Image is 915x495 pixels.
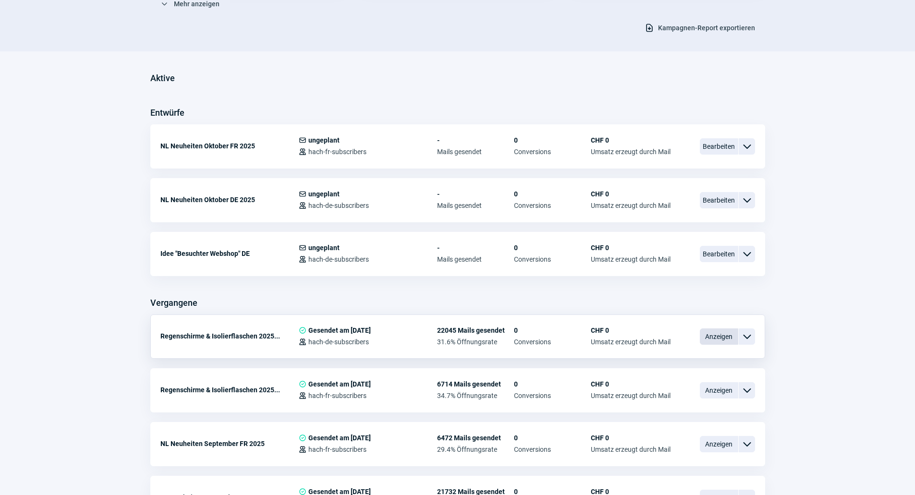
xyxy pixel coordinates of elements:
[160,380,299,399] div: Regenschirme & Isolierflaschen 2025...
[308,446,366,453] span: hach-fr-subscribers
[514,255,591,263] span: Conversions
[308,202,369,209] span: hach-de-subscribers
[308,136,340,144] span: ungeplant
[514,244,591,252] span: 0
[591,446,671,453] span: Umsatz erzeugt durch Mail
[700,382,738,398] span: Anzeigen
[437,392,514,399] span: 34.7% Öffnungsrate
[514,202,591,209] span: Conversions
[514,380,591,388] span: 0
[437,434,514,442] span: 6472 Mails gesendet
[308,338,369,346] span: hach-de-subscribers
[591,434,671,442] span: CHF 0
[308,244,340,252] span: ungeplant
[437,190,514,198] span: -
[160,190,299,209] div: NL Neuheiten Oktober DE 2025
[514,326,591,334] span: 0
[437,446,514,453] span: 29.4% Öffnungsrate
[514,446,591,453] span: Conversions
[308,434,371,442] span: Gesendet am [DATE]
[437,244,514,252] span: -
[160,244,299,263] div: Idee "Besuchter Webshop" DE
[437,202,514,209] span: Mails gesendet
[308,392,366,399] span: hach-fr-subscribers
[700,138,738,155] span: Bearbeiten
[591,326,671,334] span: CHF 0
[591,136,671,144] span: CHF 0
[700,192,738,208] span: Bearbeiten
[634,20,765,36] button: Kampagnen-Report exportieren
[437,326,514,334] span: 22045 Mails gesendet
[160,434,299,453] div: NL Neuheiten September FR 2025
[308,148,366,156] span: hach-fr-subscribers
[591,338,671,346] span: Umsatz erzeugt durch Mail
[437,338,514,346] span: 31.6% Öffnungsrate
[437,148,514,156] span: Mails gesendet
[437,136,514,144] span: -
[514,338,591,346] span: Conversions
[308,190,340,198] span: ungeplant
[591,148,671,156] span: Umsatz erzeugt durch Mail
[591,255,671,263] span: Umsatz erzeugt durch Mail
[308,255,369,263] span: hach-de-subscribers
[514,392,591,399] span: Conversions
[514,148,591,156] span: Conversions
[591,244,671,252] span: CHF 0
[160,326,299,346] div: Regenschirme & Isolierflaschen 2025...
[150,105,184,121] h3: Entwürfe
[514,190,591,198] span: 0
[437,380,514,388] span: 6714 Mails gesendet
[514,434,591,442] span: 0
[700,246,738,262] span: Bearbeiten
[591,380,671,388] span: CHF 0
[308,380,371,388] span: Gesendet am [DATE]
[591,190,671,198] span: CHF 0
[591,202,671,209] span: Umsatz erzeugt durch Mail
[658,20,755,36] span: Kampagnen-Report exportieren
[150,295,197,311] h3: Vergangene
[591,392,671,399] span: Umsatz erzeugt durch Mail
[308,326,371,334] span: Gesendet am [DATE]
[514,136,591,144] span: 0
[150,71,175,86] h3: Aktive
[160,136,299,156] div: NL Neuheiten Oktober FR 2025
[700,328,738,345] span: Anzeigen
[700,436,738,452] span: Anzeigen
[437,255,514,263] span: Mails gesendet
